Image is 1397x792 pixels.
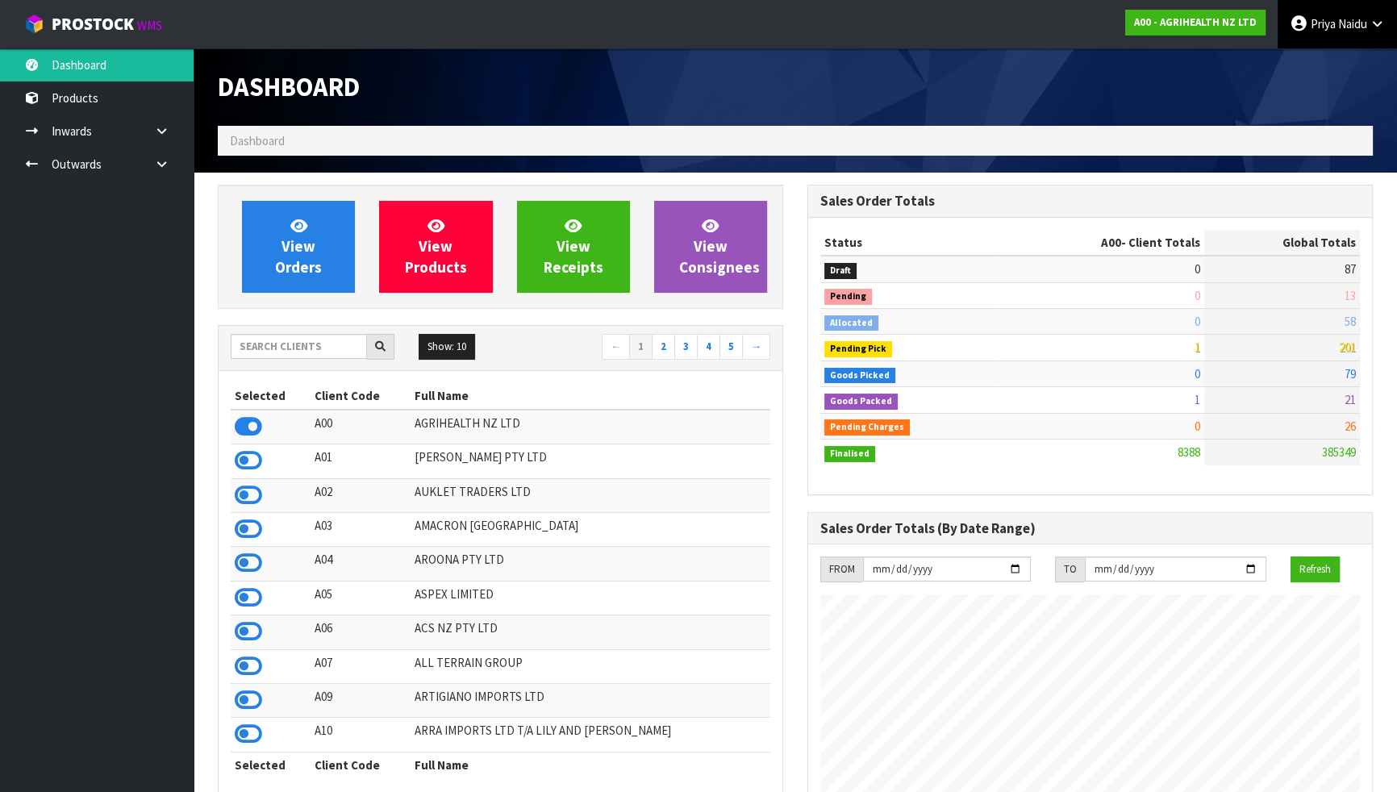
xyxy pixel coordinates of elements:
[824,394,898,410] span: Goods Packed
[1345,419,1356,434] span: 26
[411,512,770,546] td: AMACRON [GEOGRAPHIC_DATA]
[1195,392,1200,407] span: 1
[24,14,44,34] img: cube-alt.png
[1178,444,1200,460] span: 8388
[311,718,411,752] td: A10
[1345,366,1356,381] span: 79
[231,752,311,777] th: Selected
[1195,366,1200,381] span: 0
[824,368,895,384] span: Goods Picked
[1134,15,1257,29] strong: A00 - AGRIHEALTH NZ LTD
[411,581,770,615] td: ASPEX LIMITED
[311,383,411,409] th: Client Code
[1204,230,1360,256] th: Global Totals
[1195,288,1200,303] span: 0
[411,684,770,718] td: ARTIGIANO IMPORTS LTD
[1339,340,1356,355] span: 201
[311,444,411,478] td: A01
[311,752,411,777] th: Client Code
[517,201,630,293] a: ViewReceipts
[411,383,770,409] th: Full Name
[411,752,770,777] th: Full Name
[411,444,770,478] td: [PERSON_NAME] PTY LTD
[218,70,360,103] span: Dashboard
[820,230,999,256] th: Status
[311,512,411,546] td: A03
[513,334,771,362] nav: Page navigation
[1055,556,1085,582] div: TO
[697,334,720,360] a: 4
[820,194,1360,209] h3: Sales Order Totals
[602,334,630,360] a: ←
[242,201,355,293] a: ViewOrders
[1345,288,1356,303] span: 13
[311,478,411,512] td: A02
[230,133,285,148] span: Dashboard
[405,216,467,277] span: View Products
[824,263,857,279] span: Draft
[1322,444,1356,460] span: 385349
[654,201,767,293] a: ViewConsignees
[1291,556,1340,582] button: Refresh
[52,14,134,35] span: ProStock
[231,383,311,409] th: Selected
[411,478,770,512] td: AUKLET TRADERS LTD
[1195,340,1200,355] span: 1
[742,334,770,360] a: →
[411,410,770,444] td: AGRIHEALTH NZ LTD
[1125,10,1266,35] a: A00 - AGRIHEALTH NZ LTD
[1195,314,1200,329] span: 0
[544,216,603,277] span: View Receipts
[824,289,872,305] span: Pending
[379,201,492,293] a: ViewProducts
[275,216,322,277] span: View Orders
[824,446,875,462] span: Finalised
[824,419,910,436] span: Pending Charges
[824,341,892,357] span: Pending Pick
[311,410,411,444] td: A00
[629,334,653,360] a: 1
[674,334,698,360] a: 3
[411,649,770,683] td: ALL TERRAIN GROUP
[1345,392,1356,407] span: 21
[1101,235,1121,250] span: A00
[999,230,1204,256] th: - Client Totals
[1338,16,1367,31] span: Naidu
[824,315,878,331] span: Allocated
[1195,419,1200,434] span: 0
[652,334,675,360] a: 2
[411,615,770,649] td: ACS NZ PTY LTD
[1345,314,1356,329] span: 58
[1195,261,1200,277] span: 0
[411,718,770,752] td: ARRA IMPORTS LTD T/A LILY AND [PERSON_NAME]
[137,18,162,33] small: WMS
[411,547,770,581] td: AROONA PTY LTD
[1345,261,1356,277] span: 87
[679,216,760,277] span: View Consignees
[311,581,411,615] td: A05
[820,556,863,582] div: FROM
[719,334,743,360] a: 5
[1311,16,1336,31] span: Priya
[820,521,1360,536] h3: Sales Order Totals (By Date Range)
[311,649,411,683] td: A07
[311,615,411,649] td: A06
[311,547,411,581] td: A04
[231,334,367,359] input: Search clients
[419,334,475,360] button: Show: 10
[311,684,411,718] td: A09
